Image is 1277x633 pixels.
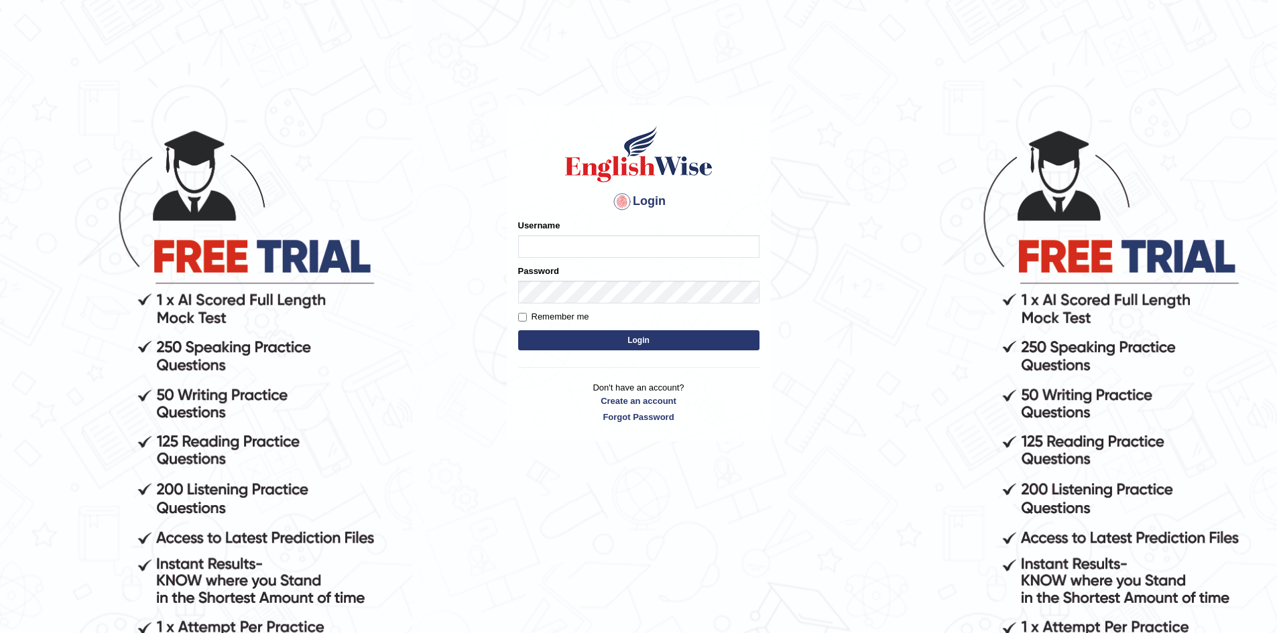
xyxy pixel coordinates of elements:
a: Forgot Password [518,411,759,423]
p: Don't have an account? [518,381,759,423]
label: Username [518,219,560,232]
label: Remember me [518,310,589,324]
a: Create an account [518,395,759,407]
img: Logo of English Wise sign in for intelligent practice with AI [562,124,715,184]
button: Login [518,330,759,350]
input: Remember me [518,313,527,322]
label: Password [518,265,559,277]
h4: Login [518,191,759,212]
